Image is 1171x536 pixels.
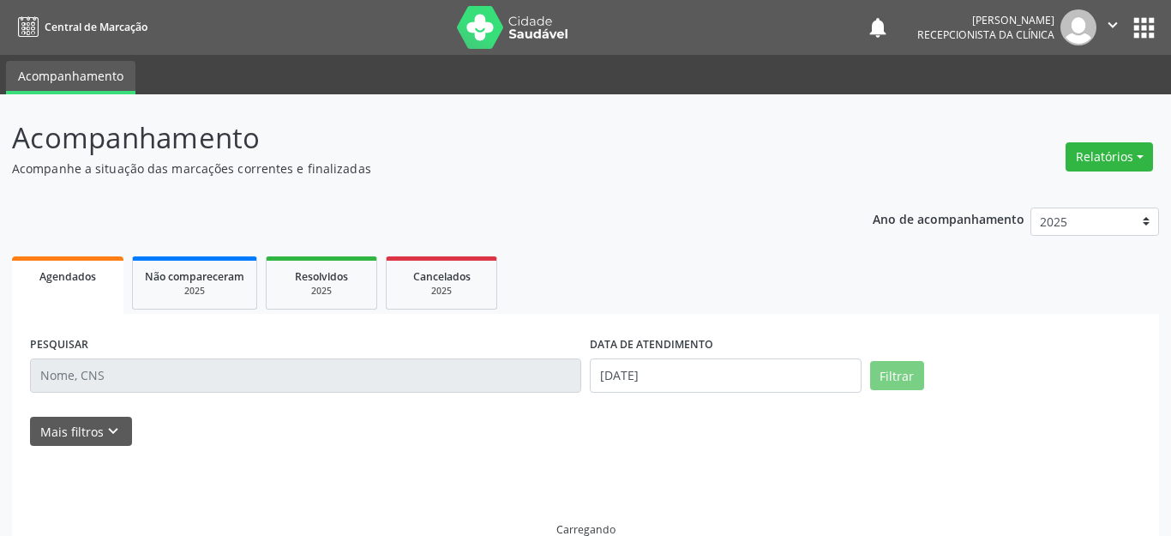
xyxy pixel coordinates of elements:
input: Nome, CNS [30,358,581,393]
label: DATA DE ATENDIMENTO [590,332,713,358]
p: Ano de acompanhamento [873,208,1024,229]
img: img [1060,9,1096,45]
span: Não compareceram [145,269,244,284]
span: Agendados [39,269,96,284]
button: Filtrar [870,361,924,390]
span: Recepcionista da clínica [917,27,1054,42]
span: Resolvidos [295,269,348,284]
button: Mais filtroskeyboard_arrow_down [30,417,132,447]
div: 2025 [145,285,244,298]
div: 2025 [399,285,484,298]
i: keyboard_arrow_down [104,422,123,441]
div: [PERSON_NAME] [917,13,1054,27]
div: 2025 [279,285,364,298]
button: Relatórios [1066,142,1153,172]
a: Acompanhamento [6,61,135,94]
p: Acompanhe a situação das marcações correntes e finalizadas [12,160,815,178]
i:  [1103,15,1122,34]
button: notifications [866,15,890,39]
p: Acompanhamento [12,117,815,160]
label: PESQUISAR [30,332,88,358]
a: Central de Marcação [12,13,147,41]
button: apps [1129,13,1159,43]
span: Cancelados [413,269,471,284]
input: Selecione um intervalo [590,358,862,393]
button:  [1096,9,1129,45]
span: Central de Marcação [45,20,147,34]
